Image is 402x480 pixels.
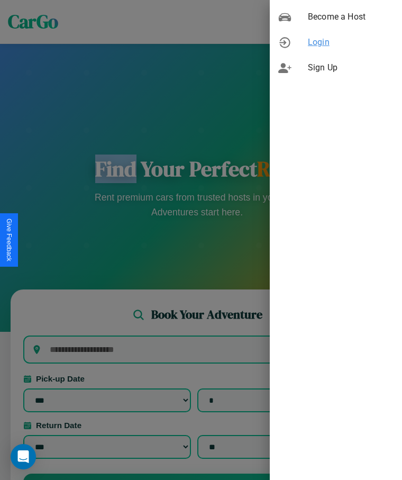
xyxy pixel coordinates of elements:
[308,61,394,74] span: Sign Up
[270,4,402,30] div: Become a Host
[5,219,13,261] div: Give Feedback
[270,30,402,55] div: Login
[308,36,394,49] span: Login
[11,444,36,469] div: Open Intercom Messenger
[308,11,394,23] span: Become a Host
[270,55,402,80] div: Sign Up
